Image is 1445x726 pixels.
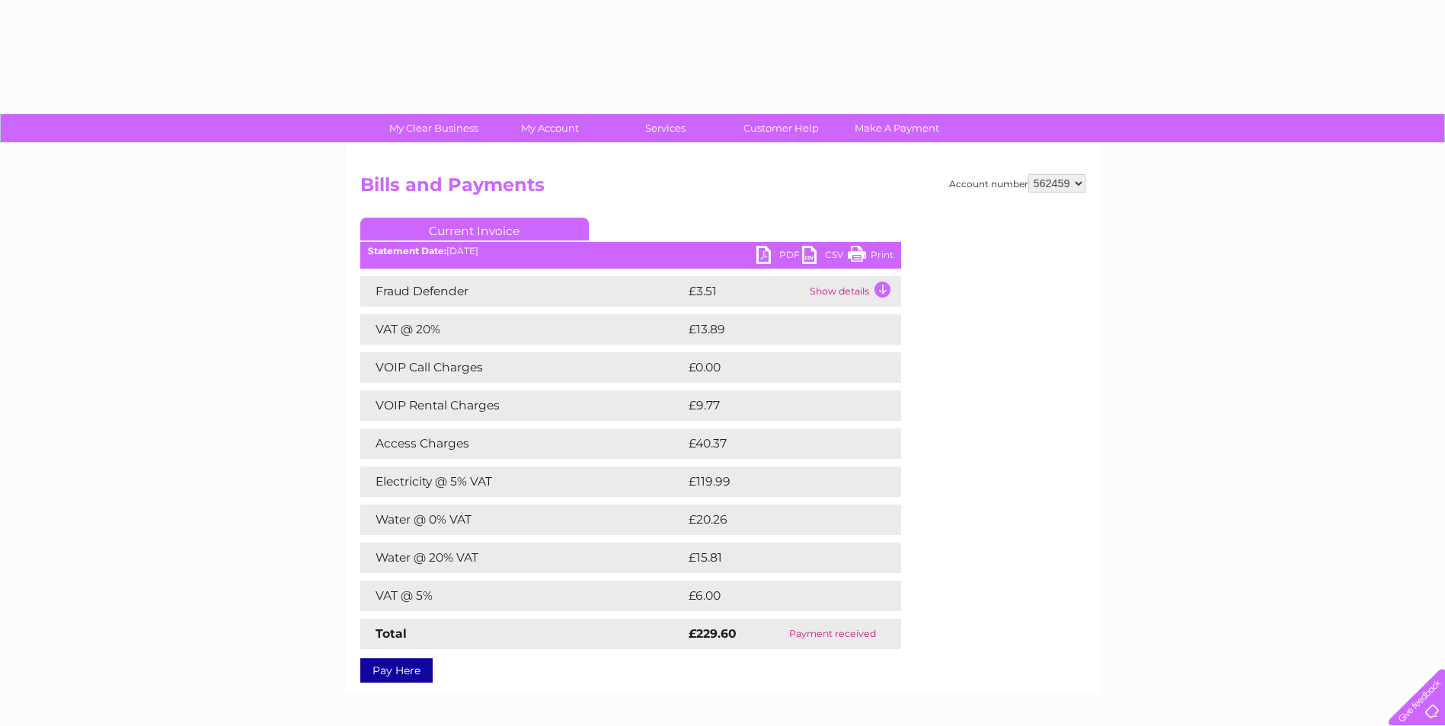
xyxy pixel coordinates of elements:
[371,114,497,142] a: My Clear Business
[806,276,901,307] td: Show details
[756,246,802,268] a: PDF
[685,276,806,307] td: £3.51
[834,114,960,142] a: Make A Payment
[718,114,844,142] a: Customer Help
[689,626,737,641] strong: £229.60
[685,352,866,383] td: £0.00
[360,428,685,459] td: Access Charges
[360,543,685,573] td: Water @ 20% VAT
[685,466,872,497] td: £119.99
[360,276,685,307] td: Fraud Defender
[368,245,446,256] b: Statement Date:
[360,314,685,345] td: VAT @ 20%
[603,114,728,142] a: Services
[685,543,868,573] td: £15.81
[848,246,894,268] a: Print
[360,218,589,240] a: Current Invoice
[802,246,848,268] a: CSV
[360,505,685,535] td: Water @ 0% VAT
[360,390,685,421] td: VOIP Rental Charges
[360,658,433,683] a: Pay Here
[685,581,866,611] td: £6.00
[685,428,870,459] td: £40.37
[360,352,685,383] td: VOIP Call Charges
[685,314,869,345] td: £13.89
[360,174,1085,203] h2: Bills and Payments
[765,619,901,649] td: Payment received
[685,505,871,535] td: £20.26
[949,174,1085,193] div: Account number
[376,626,407,641] strong: Total
[685,390,865,421] td: £9.77
[360,466,685,497] td: Electricity @ 5% VAT
[360,246,901,256] div: [DATE]
[360,581,685,611] td: VAT @ 5%
[487,114,612,142] a: My Account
